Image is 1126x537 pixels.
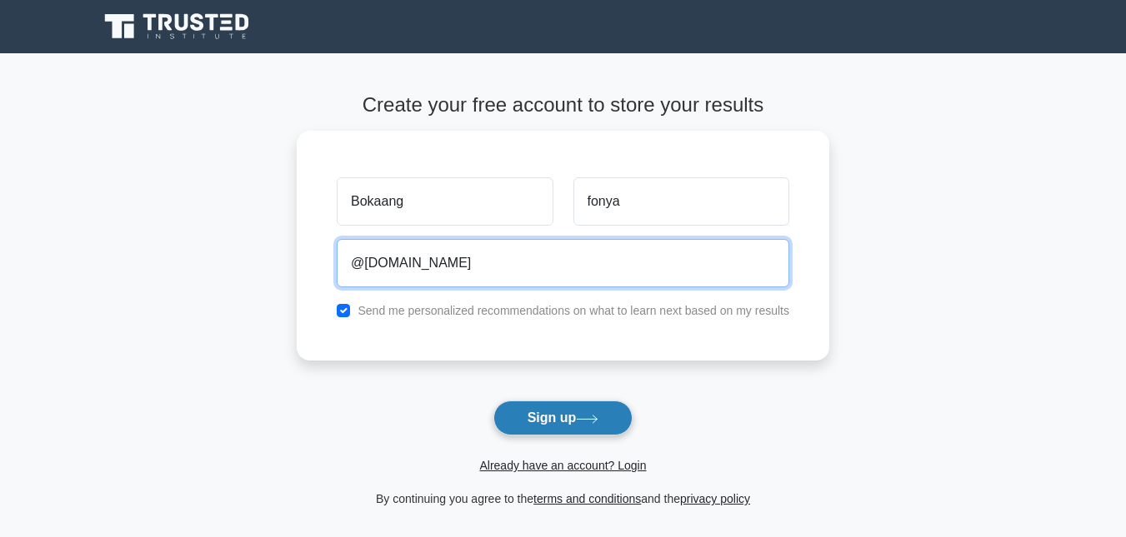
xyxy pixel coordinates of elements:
[573,177,789,226] input: Last name
[533,492,641,505] a: terms and conditions
[337,177,553,226] input: First name
[287,489,839,509] div: By continuing you agree to the and the
[493,400,633,435] button: Sign up
[297,93,829,117] h4: Create your free account to store your results
[479,459,646,472] a: Already have an account? Login
[337,239,789,287] input: Email
[680,492,750,505] a: privacy policy
[358,304,789,317] label: Send me personalized recommendations on what to learn next based on my results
